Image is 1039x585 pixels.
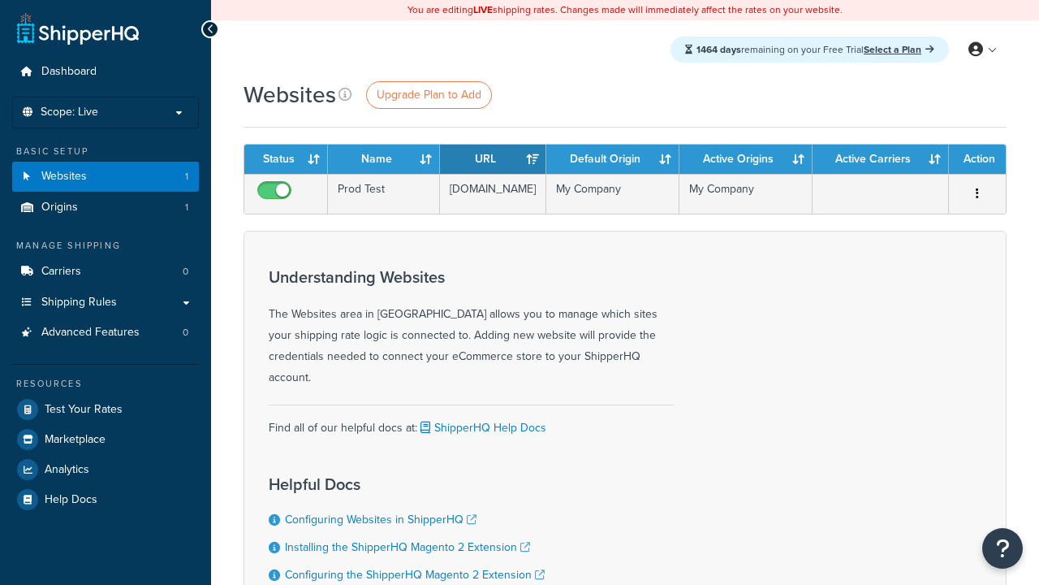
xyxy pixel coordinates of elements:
[269,268,675,388] div: The Websites area in [GEOGRAPHIC_DATA] allows you to manage which sites your shipping rate logic ...
[982,528,1023,569] button: Open Resource Center
[12,257,199,287] a: Carriers 0
[45,403,123,417] span: Test Your Rates
[417,419,546,436] a: ShipperHQ Help Docs
[285,539,530,556] a: Installing the ShipperHQ Magento 2 Extension
[366,81,492,109] a: Upgrade Plan to Add
[440,174,546,214] td: [DOMAIN_NAME]
[185,201,188,214] span: 1
[17,12,139,45] a: ShipperHQ Home
[269,268,675,286] h3: Understanding Websites
[546,145,679,174] th: Default Origin: activate to sort column ascending
[696,42,741,57] strong: 1464 days
[12,318,199,348] a: Advanced Features 0
[244,79,336,110] h1: Websites
[183,265,188,279] span: 0
[813,145,949,174] th: Active Carriers: activate to sort column ascending
[41,296,117,310] span: Shipping Rules
[12,57,199,87] a: Dashboard
[41,201,78,214] span: Origins
[41,106,98,119] span: Scope: Live
[45,493,97,507] span: Help Docs
[440,145,546,174] th: URL: activate to sort column ascending
[949,145,1006,174] th: Action
[12,145,199,158] div: Basic Setup
[377,86,481,103] span: Upgrade Plan to Add
[12,288,199,318] a: Shipping Rules
[12,162,199,192] li: Websites
[12,455,199,484] a: Analytics
[679,145,813,174] th: Active Origins: activate to sort column ascending
[864,42,934,57] a: Select a Plan
[12,377,199,391] div: Resources
[473,2,493,17] b: LIVE
[12,193,199,223] a: Origins 1
[185,170,188,184] span: 1
[269,405,675,439] div: Find all of our helpful docs at:
[41,65,97,79] span: Dashboard
[328,145,440,174] th: Name: activate to sort column ascending
[285,566,545,583] a: Configuring the ShipperHQ Magento 2 Extension
[12,162,199,192] a: Websites 1
[670,37,949,63] div: remaining on your Free Trial
[12,425,199,454] a: Marketplace
[12,193,199,223] li: Origins
[328,174,440,214] td: Prod Test
[45,433,106,447] span: Marketplace
[546,174,679,214] td: My Company
[41,265,81,279] span: Carriers
[12,257,199,287] li: Carriers
[12,395,199,424] a: Test Your Rates
[41,170,87,184] span: Websites
[45,463,89,477] span: Analytics
[41,326,140,340] span: Advanced Features
[12,318,199,348] li: Advanced Features
[12,485,199,514] a: Help Docs
[12,239,199,253] div: Manage Shipping
[244,145,328,174] th: Status: activate to sort column ascending
[679,174,813,214] td: My Company
[183,326,188,340] span: 0
[269,475,561,493] h3: Helpful Docs
[285,511,476,528] a: Configuring Websites in ShipperHQ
